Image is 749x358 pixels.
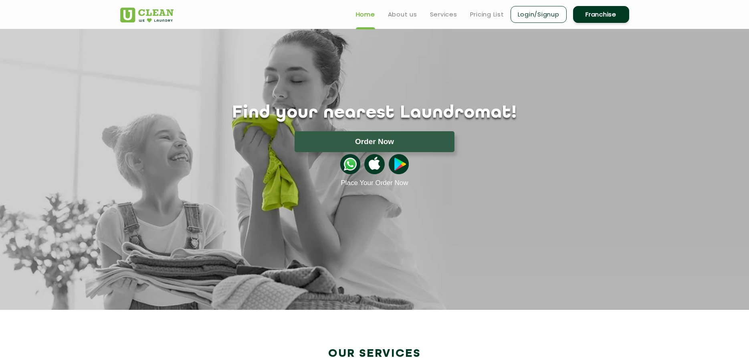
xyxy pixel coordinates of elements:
button: Order Now [295,131,454,152]
img: apple-icon.png [364,154,384,174]
a: Franchise [573,6,629,23]
a: Pricing List [470,10,504,19]
img: UClean Laundry and Dry Cleaning [120,8,174,22]
img: whatsappicon.png [340,154,360,174]
a: Place Your Order Now [341,179,408,187]
a: Home [356,10,375,19]
a: Services [430,10,457,19]
a: About us [388,10,417,19]
h1: Find your nearest Laundromat! [114,103,635,123]
img: playstoreicon.png [389,154,409,174]
a: Login/Signup [511,6,567,23]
